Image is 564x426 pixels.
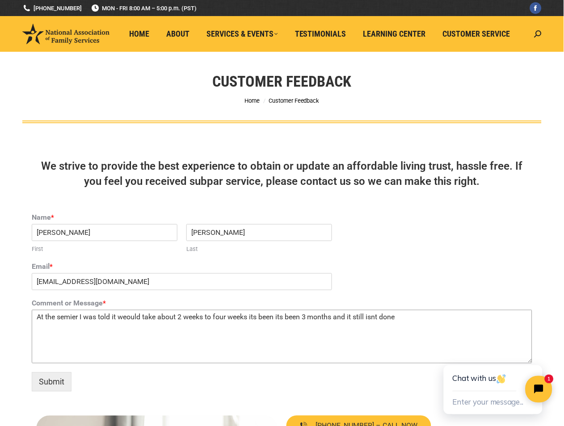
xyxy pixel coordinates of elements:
label: Email [32,262,532,271]
a: [PHONE_NUMBER] [22,4,82,13]
label: Comment or Message [32,299,532,309]
span: Home [129,29,149,39]
a: Home [244,97,260,104]
a: Learning Center [357,25,432,42]
label: Last [186,246,332,253]
span: Testimonials [295,29,346,39]
iframe: Tidio Chat [424,337,564,426]
h3: We strive to provide the best experience to obtain or update an affordable living trust, hassle f... [32,159,532,189]
a: Home [123,25,156,42]
img: National Association of Family Services [22,24,109,44]
span: MON - FRI 8:00 AM – 5:00 p.m. (PST) [91,4,197,13]
span: Learning Center [363,29,426,39]
a: Customer Service [437,25,517,42]
h1: Customer Feedback [213,71,352,91]
button: Submit [32,372,72,392]
label: Name [32,213,532,222]
label: First [32,246,177,253]
span: Services & Events [206,29,278,39]
a: About [160,25,196,42]
a: Testimonials [289,25,353,42]
a: Facebook page opens in new window [530,2,542,14]
span: Customer Service [443,29,510,39]
span: About [166,29,189,39]
span: Customer Feedback [269,97,320,104]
